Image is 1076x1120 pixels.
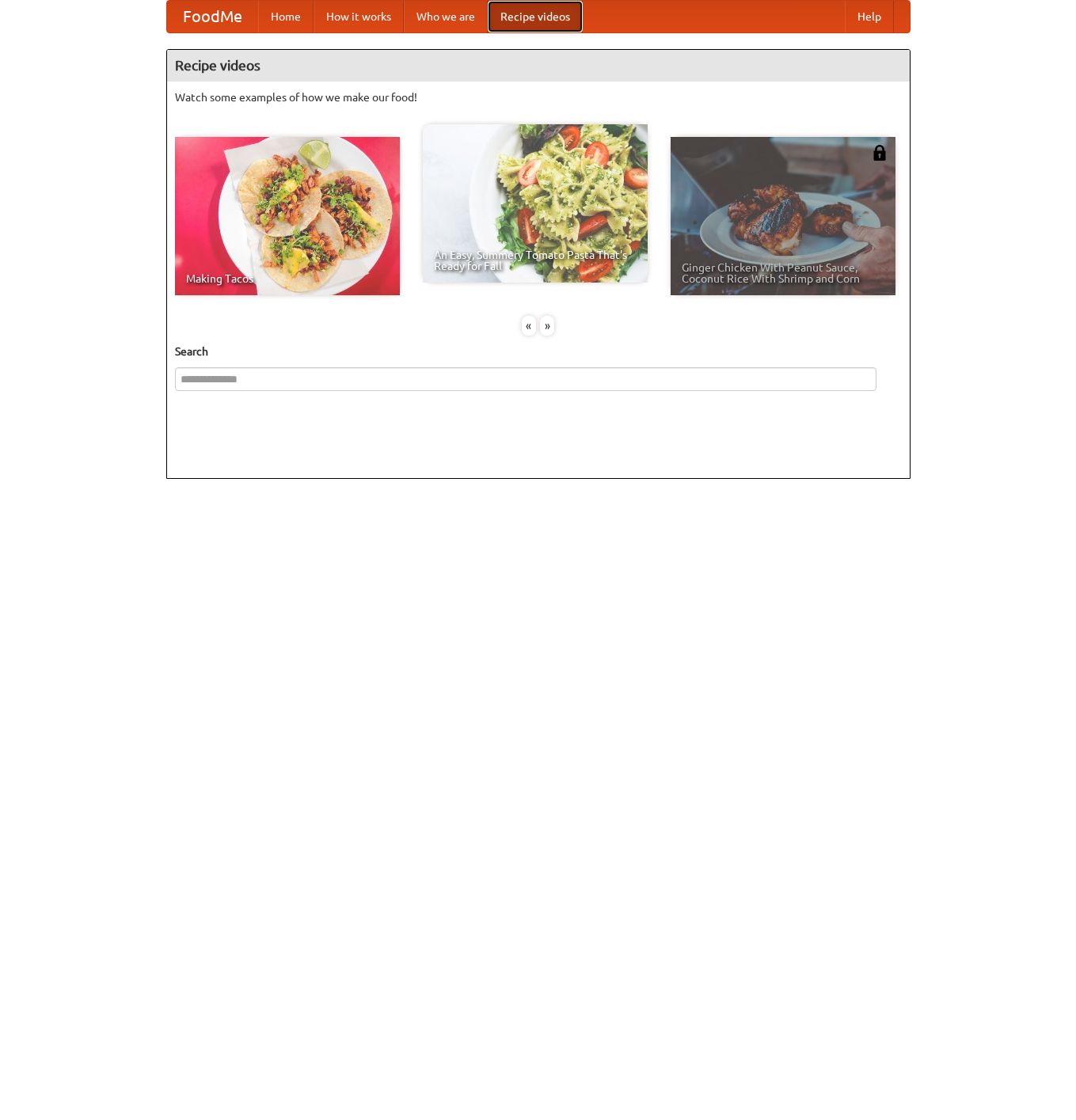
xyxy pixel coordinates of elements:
div: « [522,316,536,336]
a: Help [845,1,894,32]
div: » [540,316,554,336]
a: Making Tacos [175,137,400,295]
a: How it works [314,1,404,32]
img: 483408.png [872,145,888,161]
a: FoodMe [167,1,258,32]
a: An Easy, Summery Tomato Pasta That's Ready for Fall [423,124,648,283]
a: Recipe videos [488,1,583,32]
span: An Easy, Summery Tomato Pasta That's Ready for Fall [434,249,637,271]
span: Making Tacos [186,273,389,284]
p: Watch some examples of how we make our food! [175,89,902,105]
h4: Recipe videos [167,50,910,82]
h5: Search [175,344,902,359]
a: Who we are [404,1,488,32]
a: Home [258,1,314,32]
